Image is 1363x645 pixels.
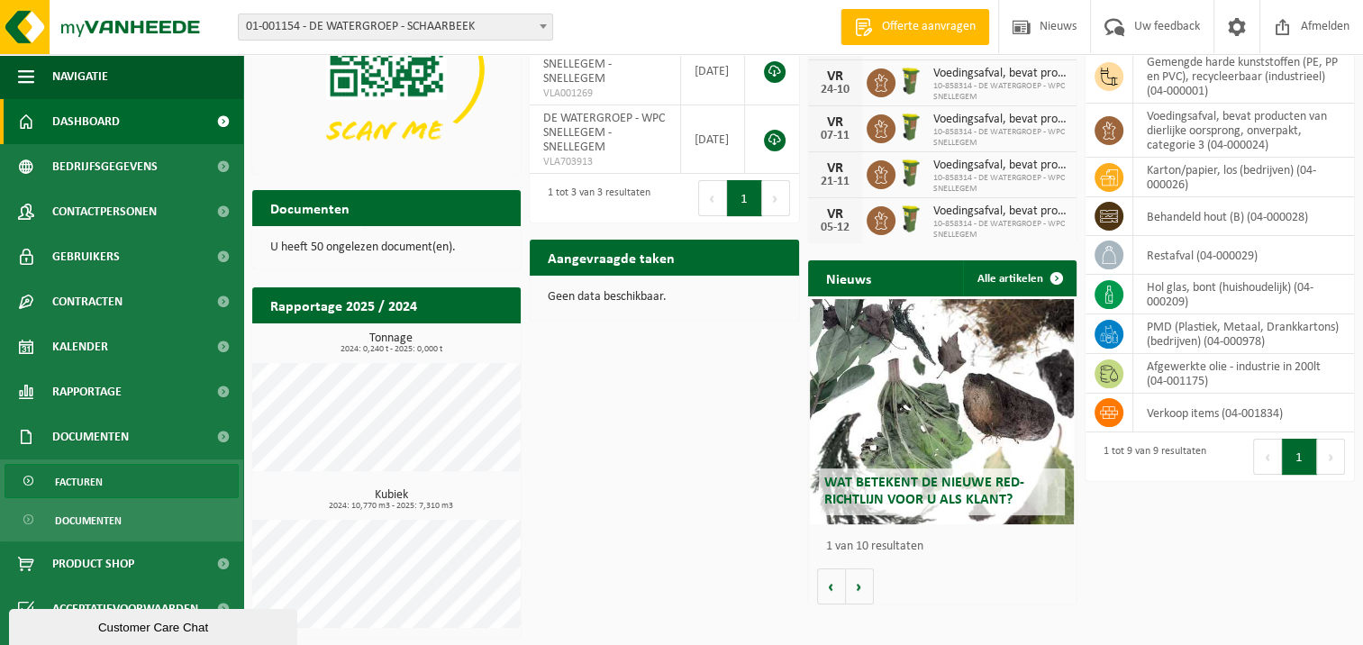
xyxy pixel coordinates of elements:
span: Kalender [52,324,108,369]
td: [DATE] [681,105,745,174]
td: voedingsafval, bevat producten van dierlijke oorsprong, onverpakt, categorie 3 (04-000024) [1133,104,1354,158]
td: behandeld hout (B) (04-000028) [1133,197,1354,236]
div: VR [817,207,853,222]
button: Volgende [846,568,874,604]
td: karton/papier, los (bedrijven) (04-000026) [1133,158,1354,197]
div: 1 tot 3 van 3 resultaten [539,178,650,218]
p: 1 van 10 resultaten [826,541,1068,553]
button: Previous [1253,439,1282,475]
span: Facturen [55,465,103,499]
div: 05-12 [817,222,853,234]
td: afgewerkte olie - industrie in 200lt (04-001175) [1133,354,1354,394]
span: Offerte aanvragen [877,18,980,36]
td: PMD (Plastiek, Metaal, Drankkartons) (bedrijven) (04-000978) [1133,314,1354,354]
a: Alle artikelen [963,260,1075,296]
span: 10-858314 - DE WATERGROEP - WPC SNELLEGEM [933,81,1068,103]
div: VR [817,115,853,130]
button: 1 [727,180,762,216]
span: Bedrijfsgegevens [52,144,158,189]
div: 1 tot 9 van 9 resultaten [1095,437,1206,477]
span: Contactpersonen [52,189,157,234]
td: restafval (04-000029) [1133,236,1354,275]
span: 01-001154 - DE WATERGROEP - SCHAARBEEK [238,14,553,41]
p: Geen data beschikbaar. [548,291,780,304]
h3: Kubiek [261,489,521,511]
h2: Aangevraagde taken [530,240,693,275]
button: Vorige [817,568,846,604]
button: 1 [1282,439,1317,475]
span: Gebruikers [52,234,120,279]
a: Facturen [5,464,239,498]
span: 01-001154 - DE WATERGROEP - SCHAARBEEK [239,14,552,40]
span: Documenten [52,414,129,459]
a: Offerte aanvragen [841,9,989,45]
span: DE WATERGROEP - WPC SNELLEGEM - SNELLEGEM [543,43,665,86]
span: Navigatie [52,54,108,99]
span: 10-858314 - DE WATERGROEP - WPC SNELLEGEM [933,173,1068,195]
p: U heeft 50 ongelezen document(en). [270,241,503,254]
span: Contracten [52,279,123,324]
h3: Tonnage [261,332,521,354]
span: VLA703913 [543,155,667,169]
div: VR [817,161,853,176]
div: 24-10 [817,84,853,96]
div: VR [817,69,853,84]
a: Wat betekent de nieuwe RED-richtlijn voor u als klant? [810,299,1073,524]
button: Next [1317,439,1345,475]
img: WB-0060-HPE-GN-50 [895,158,926,188]
span: Documenten [55,504,122,538]
span: Voedingsafval, bevat producten van dierlijke oorsprong, onverpakt, categorie 3 [933,204,1068,219]
span: 10-858314 - DE WATERGROEP - WPC SNELLEGEM [933,219,1068,241]
h2: Nieuws [808,260,889,295]
span: DE WATERGROEP - WPC SNELLEGEM - SNELLEGEM [543,112,665,154]
button: Previous [698,180,727,216]
span: Voedingsafval, bevat producten van dierlijke oorsprong, onverpakt, categorie 3 [933,67,1068,81]
iframe: chat widget [9,605,301,645]
img: WB-0060-HPE-GN-50 [895,66,926,96]
td: gemengde harde kunststoffen (PE, PP en PVC), recycleerbaar (industrieel) (04-000001) [1133,50,1354,104]
span: Acceptatievoorwaarden [52,586,198,631]
h2: Rapportage 2025 / 2024 [252,287,435,322]
div: 07-11 [817,130,853,142]
span: Voedingsafval, bevat producten van dierlijke oorsprong, onverpakt, categorie 3 [933,113,1068,127]
td: hol glas, bont (huishoudelijk) (04-000209) [1133,275,1354,314]
div: 21-11 [817,176,853,188]
span: Wat betekent de nieuwe RED-richtlijn voor u als klant? [823,476,1023,507]
button: Next [762,180,790,216]
span: 2024: 0,240 t - 2025: 0,000 t [261,345,521,354]
span: Rapportage [52,369,122,414]
span: Dashboard [52,99,120,144]
img: WB-0060-HPE-GN-50 [895,112,926,142]
span: Product Shop [52,541,134,586]
span: 10-858314 - DE WATERGROEP - WPC SNELLEGEM [933,127,1068,149]
span: 2024: 10,770 m3 - 2025: 7,310 m3 [261,502,521,511]
td: verkoop items (04-001834) [1133,394,1354,432]
span: Voedingsafval, bevat producten van dierlijke oorsprong, onverpakt, categorie 3 [933,159,1068,173]
span: VLA001269 [543,86,667,101]
h2: Documenten [252,190,368,225]
a: Documenten [5,503,239,537]
img: WB-0060-HPE-GN-50 [895,204,926,234]
td: [DATE] [681,37,745,105]
a: Bekijk rapportage [386,322,519,359]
